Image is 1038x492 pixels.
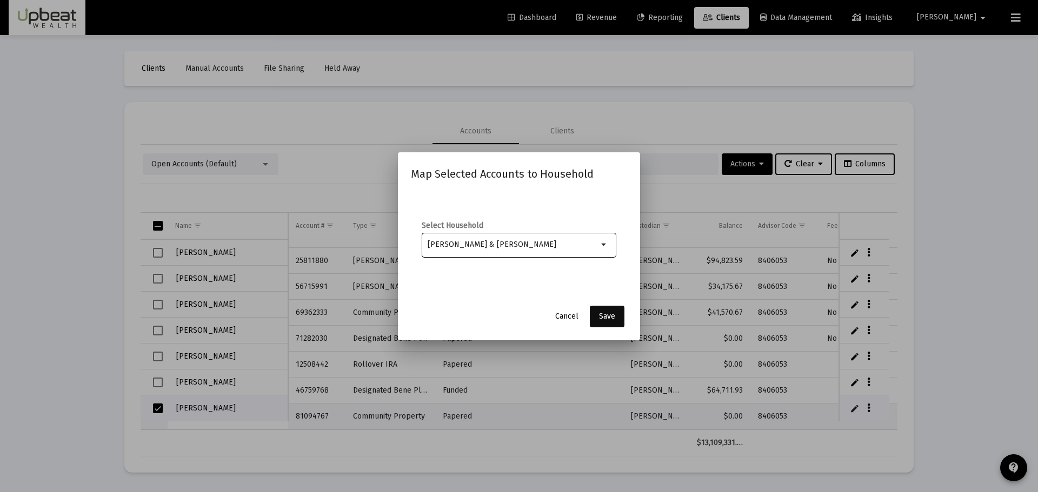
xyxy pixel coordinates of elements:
span: Save [599,312,615,321]
h2: Map Selected Accounts to Household [411,165,627,183]
button: Save [590,306,624,327]
label: Select Household [422,220,616,231]
input: Search or select a household [428,240,598,249]
mat-icon: arrow_drop_down [598,238,611,251]
span: Cancel [555,312,578,321]
button: Cancel [547,306,587,327]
